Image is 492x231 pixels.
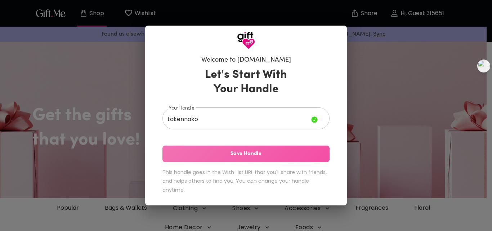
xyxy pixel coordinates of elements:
[162,168,330,195] h6: This handle goes in the Wish List URL that you'll share with friends, and helps others to find yo...
[201,56,291,65] h6: Welcome to [DOMAIN_NAME]
[162,146,330,162] button: Save Handle
[237,31,255,49] img: GiftMe Logo
[162,150,330,158] span: Save Handle
[196,68,296,97] h3: Let's Start With Your Handle
[162,109,311,129] input: Your Handle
